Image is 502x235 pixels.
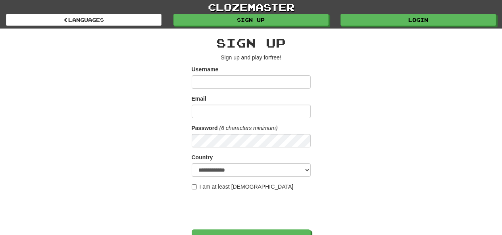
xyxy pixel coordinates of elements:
[192,36,311,50] h2: Sign up
[192,195,312,225] iframe: reCAPTCHA
[340,14,496,26] a: Login
[192,53,311,61] p: Sign up and play for !
[219,125,278,131] em: (6 characters minimum)
[192,153,213,161] label: Country
[270,54,280,61] u: free
[192,124,218,132] label: Password
[192,184,197,189] input: I am at least [DEMOGRAPHIC_DATA]
[173,14,329,26] a: Sign up
[6,14,162,26] a: Languages
[192,65,219,73] label: Username
[192,183,294,191] label: I am at least [DEMOGRAPHIC_DATA]
[192,95,206,103] label: Email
